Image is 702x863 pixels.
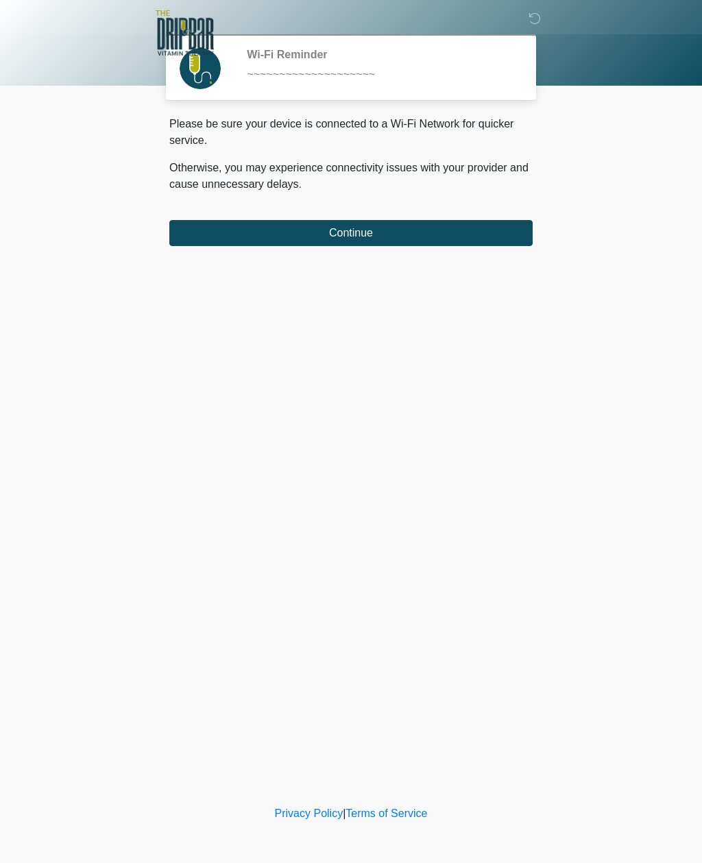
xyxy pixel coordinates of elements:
[169,160,533,193] p: Otherwise, you may experience connectivity issues with your provider and cause unnecessary delays
[169,220,533,246] button: Continue
[180,48,221,89] img: Agent Avatar
[169,116,533,149] p: Please be sure your device is connected to a Wi-Fi Network for quicker service.
[247,66,512,83] div: ~~~~~~~~~~~~~~~~~~~~
[299,178,302,190] span: .
[346,807,427,819] a: Terms of Service
[275,807,343,819] a: Privacy Policy
[156,10,214,56] img: The DRIPBaR - Alamo Ranch SATX Logo
[343,807,346,819] a: |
